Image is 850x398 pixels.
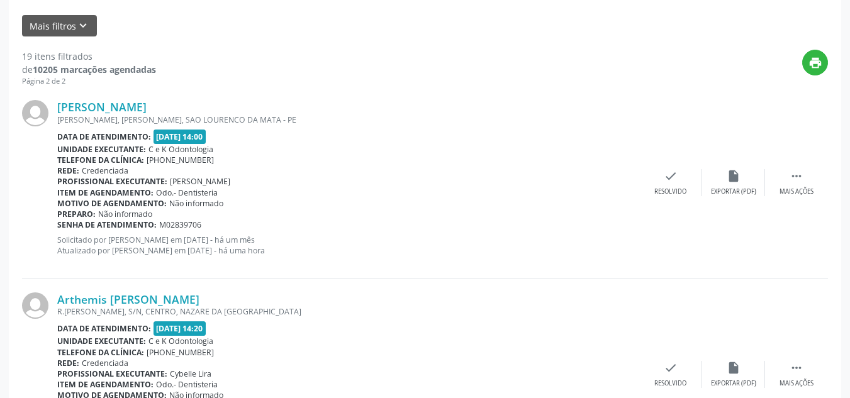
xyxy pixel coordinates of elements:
[33,64,156,75] strong: 10205 marcações agendadas
[156,187,218,198] span: Odo.- Dentisteria
[808,56,822,70] i: print
[148,336,213,346] span: C e K Odontologia
[711,187,756,196] div: Exportar (PDF)
[57,292,199,306] a: Arthemis [PERSON_NAME]
[76,19,90,33] i: keyboard_arrow_down
[57,198,167,209] b: Motivo de agendamento:
[154,321,206,336] span: [DATE] 14:20
[57,144,146,155] b: Unidade executante:
[159,219,201,230] span: M02839706
[57,347,144,358] b: Telefone da clínica:
[22,63,156,76] div: de
[57,323,151,334] b: Data de atendimento:
[22,50,156,63] div: 19 itens filtrados
[654,187,686,196] div: Resolvido
[170,176,230,187] span: [PERSON_NAME]
[57,358,79,368] b: Rede:
[802,50,828,75] button: print
[57,336,146,346] b: Unidade executante:
[82,358,128,368] span: Credenciada
[170,368,211,379] span: Cybelle Lira
[57,209,96,219] b: Preparo:
[711,379,756,388] div: Exportar (PDF)
[147,347,214,358] span: [PHONE_NUMBER]
[98,209,152,219] span: Não informado
[57,165,79,176] b: Rede:
[154,130,206,144] span: [DATE] 14:00
[57,306,639,317] div: R.[PERSON_NAME], S/N, CENTRO, NAZARE DA [GEOGRAPHIC_DATA]
[57,176,167,187] b: Profissional executante:
[57,131,151,142] b: Data de atendimento:
[57,187,154,198] b: Item de agendamento:
[148,144,213,155] span: C e K Odontologia
[780,379,814,388] div: Mais ações
[790,169,803,183] i: 
[82,165,128,176] span: Credenciada
[22,100,48,126] img: img
[57,219,157,230] b: Senha de atendimento:
[147,155,214,165] span: [PHONE_NUMBER]
[22,76,156,87] div: Página 2 de 2
[22,15,97,37] button: Mais filtroskeyboard_arrow_down
[727,361,741,375] i: insert_drive_file
[169,198,223,209] span: Não informado
[57,379,154,390] b: Item de agendamento:
[664,361,678,375] i: check
[156,379,218,390] span: Odo.- Dentisteria
[57,235,639,256] p: Solicitado por [PERSON_NAME] em [DATE] - há um mês Atualizado por [PERSON_NAME] em [DATE] - há um...
[664,169,678,183] i: check
[57,368,167,379] b: Profissional executante:
[780,187,814,196] div: Mais ações
[57,114,639,125] div: [PERSON_NAME], [PERSON_NAME], SAO LOURENCO DA MATA - PE
[727,169,741,183] i: insert_drive_file
[790,361,803,375] i: 
[654,379,686,388] div: Resolvido
[57,100,147,114] a: [PERSON_NAME]
[22,292,48,319] img: img
[57,155,144,165] b: Telefone da clínica:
